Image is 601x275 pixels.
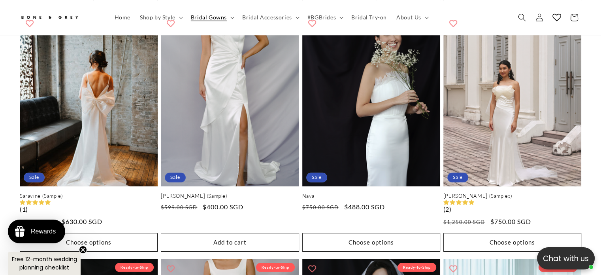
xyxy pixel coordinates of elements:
summary: Bridal Gowns [186,9,237,26]
span: #BGBrides [307,14,336,21]
button: Add to wishlist [304,15,320,31]
span: Bridal Try-on [351,14,387,21]
span: Shop by Style [140,14,175,21]
button: Add to wishlist [163,15,179,31]
span: Free 12-month wedding planning checklist [12,255,77,271]
button: Add to cart [161,233,299,252]
div: Free 12-month wedding planning checklistClose teaser [8,252,81,275]
img: Bone and Grey Bridal [20,11,79,24]
a: Home [110,9,135,26]
span: Home [115,14,130,21]
button: Choose options [302,233,440,252]
a: Bone and Grey Bridal [17,8,102,27]
p: Chat with us [537,253,595,264]
summary: Shop by Style [135,9,186,26]
span: About Us [396,14,421,21]
summary: Search [513,9,531,26]
summary: About Us [392,9,432,26]
a: Naya [302,193,440,199]
summary: #BGBrides [303,9,347,26]
button: Choose options [443,233,581,252]
button: Close teaser [79,246,87,254]
button: Choose options [20,233,158,252]
summary: Bridal Accessories [237,9,303,26]
div: Rewards [31,228,56,235]
span: Bridal Accessories [242,14,292,21]
a: Saravine (Sample) [20,193,158,199]
a: [PERSON_NAME] (Samples) [443,193,581,199]
button: Add to wishlist [22,15,38,31]
a: Bridal Try-on [347,9,392,26]
a: [PERSON_NAME] (Sample) [161,193,299,199]
button: Add to wishlist [445,15,461,31]
span: Bridal Gowns [191,14,227,21]
button: Open chatbox [537,247,595,269]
